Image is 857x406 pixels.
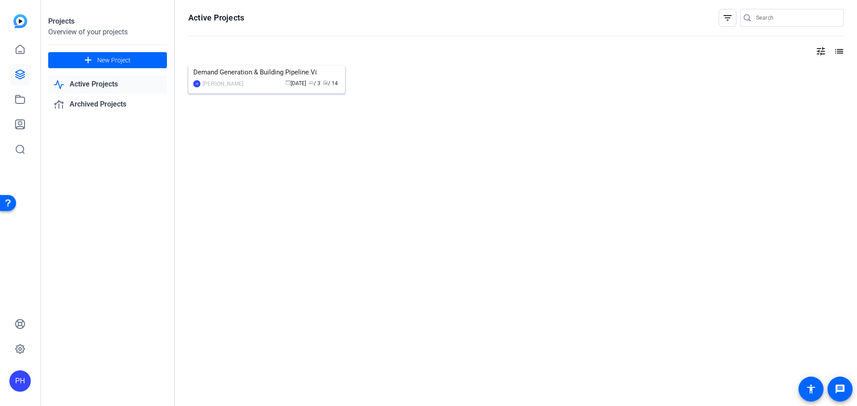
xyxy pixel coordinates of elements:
span: radio [323,80,328,85]
mat-icon: tune [815,46,826,57]
span: calendar_today [285,80,291,85]
h1: Active Projects [188,12,244,23]
div: PH [9,370,31,392]
button: New Project [48,52,167,68]
span: / 14 [323,80,338,86]
input: Search [756,12,836,23]
mat-icon: message [835,384,845,394]
img: blue-gradient.svg [13,14,27,28]
mat-icon: accessibility [806,384,816,394]
mat-icon: filter_list [722,12,733,23]
div: Overview of your projects [48,27,167,37]
div: [PERSON_NAME] [203,79,243,88]
span: [DATE] [285,80,306,86]
mat-icon: list [833,46,844,57]
span: / 3 [308,80,320,86]
a: Archived Projects [48,95,167,114]
div: Demand Generation & Building Pipeline Vi [193,66,340,79]
a: Active Projects [48,75,167,94]
mat-icon: add [83,55,94,66]
span: New Project [97,56,131,65]
div: Projects [48,16,167,27]
div: JB [193,80,200,87]
span: group [308,80,314,85]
